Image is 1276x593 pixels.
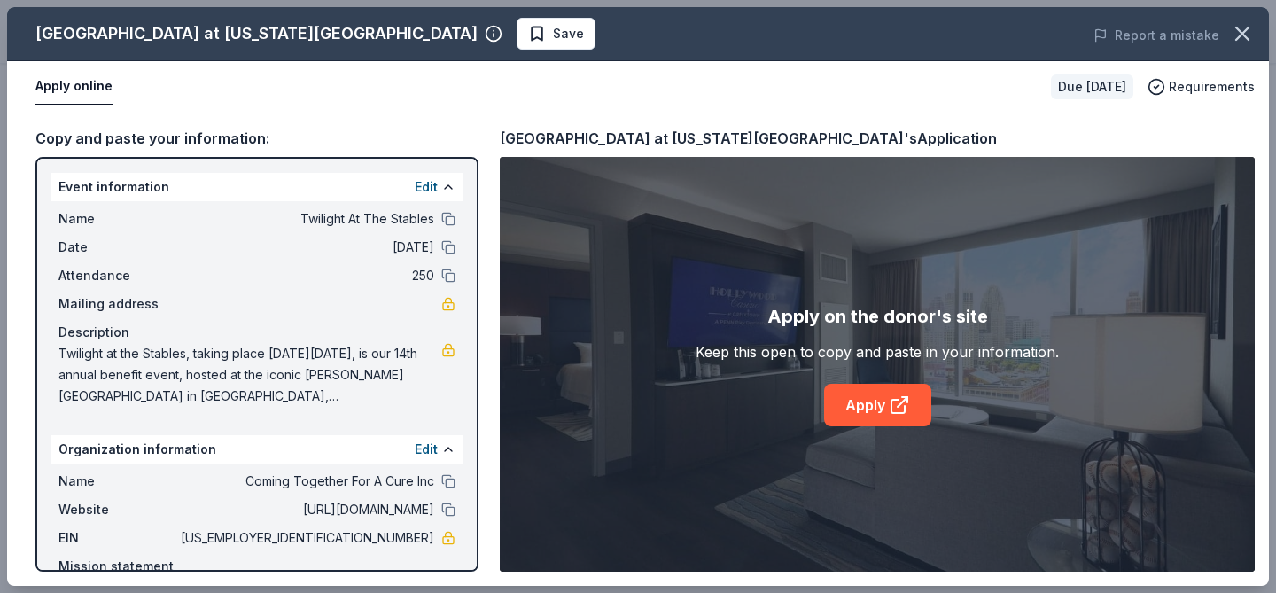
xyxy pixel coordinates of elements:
[500,127,997,150] div: [GEOGRAPHIC_DATA] at [US_STATE][GEOGRAPHIC_DATA]'s Application
[415,439,438,460] button: Edit
[51,173,463,201] div: Event information
[767,302,988,331] div: Apply on the donor's site
[58,471,177,492] span: Name
[58,237,177,258] span: Date
[58,527,177,549] span: EIN
[58,556,455,577] div: Mission statement
[177,237,434,258] span: [DATE]
[177,265,434,286] span: 250
[696,341,1059,363] div: Keep this open to copy and paste in your information.
[58,322,455,343] div: Description
[177,527,434,549] span: [US_EMPLOYER_IDENTIFICATION_NUMBER]
[58,293,177,315] span: Mailing address
[58,499,177,520] span: Website
[58,208,177,230] span: Name
[35,68,113,105] button: Apply online
[177,499,434,520] span: [URL][DOMAIN_NAME]
[517,18,595,50] button: Save
[1148,76,1255,98] button: Requirements
[177,471,434,492] span: Coming Together For A Cure Inc
[553,23,584,44] span: Save
[58,343,441,407] span: Twilight at the Stables, taking place [DATE][DATE], is our 14th annual benefit event, hosted at t...
[58,265,177,286] span: Attendance
[415,176,438,198] button: Edit
[824,384,931,426] a: Apply
[177,208,434,230] span: Twilight At The Stables
[35,127,478,150] div: Copy and paste your information:
[1169,76,1255,98] span: Requirements
[1093,25,1219,46] button: Report a mistake
[35,20,478,48] div: [GEOGRAPHIC_DATA] at [US_STATE][GEOGRAPHIC_DATA]
[51,435,463,464] div: Organization information
[1051,74,1133,99] div: Due [DATE]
